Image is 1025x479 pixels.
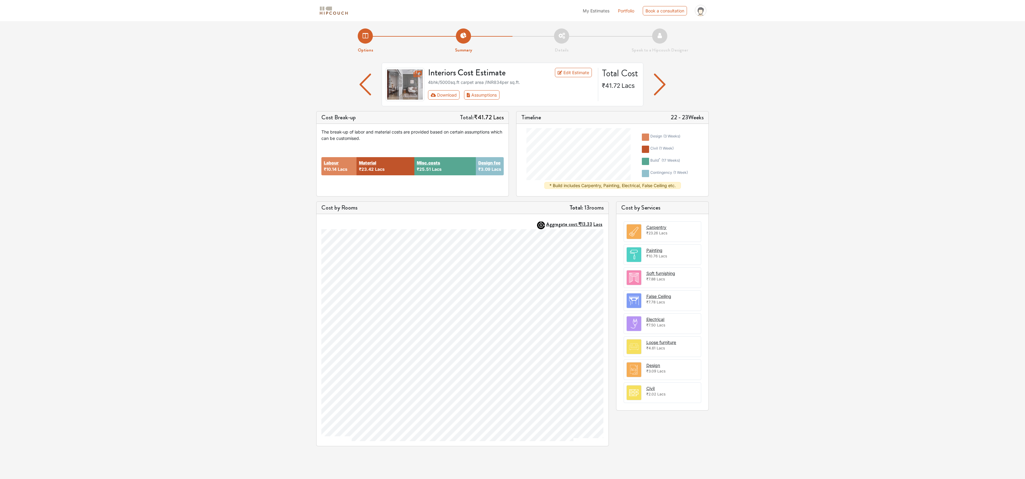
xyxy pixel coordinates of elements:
[646,362,660,368] button: Design
[359,160,376,166] button: Material
[646,293,671,299] button: False Ceiling
[627,385,641,400] img: room.svg
[321,114,356,121] h5: Cost Break-up
[632,47,688,53] strong: Speak to a Hipcouch Designer
[324,160,339,166] button: Labour
[627,339,641,354] img: room.svg
[521,114,541,121] h5: Timeline
[474,113,492,122] span: ₹41.72
[621,204,704,211] h5: Cost by Services
[428,90,595,100] div: Toolbar with button groups
[583,8,609,13] span: My Estimates
[321,129,504,141] div: The break-up of labor and material costs are provided based on certain assumptions which can be c...
[493,113,504,122] span: Lacs
[646,300,655,304] span: ₹7.78
[338,167,347,172] span: Lacs
[569,203,583,212] strong: Total:
[359,167,374,172] span: ₹23.42
[657,392,665,396] span: Lacs
[657,300,665,304] span: Lacs
[663,134,680,138] span: ( 3 weeks )
[646,339,676,345] button: Loose furniture
[386,68,424,101] img: gallery
[650,170,688,177] div: contingency
[650,146,674,153] div: civil
[375,167,385,172] span: Lacs
[544,182,681,189] div: * Build includes Carpentry, Painting, Electrical, False Ceiling etc.
[646,385,655,391] button: Civil
[319,5,349,16] img: logo-horizontal.svg
[321,204,357,211] h5: Cost by Rooms
[627,316,641,331] img: room.svg
[455,47,472,53] strong: Summary
[602,82,620,89] span: ₹41.72
[646,323,656,327] span: ₹7.50
[622,82,635,89] span: Lacs
[319,4,349,18] span: logo-horizontal.svg
[358,47,373,53] strong: Options
[627,362,641,377] img: room.svg
[464,90,499,100] button: Assumptions
[417,167,431,172] span: ₹25.51
[428,90,504,100] div: First group
[646,254,658,258] span: ₹10.76
[569,204,604,211] h5: 13 rooms
[478,167,490,172] span: ₹3.09
[646,224,666,230] button: Carpentry
[428,79,595,85] div: 4bhk / 5000 sq.ft carpet area /INR 834 per sq.ft.
[578,221,592,228] span: ₹13.33
[627,224,641,239] img: room.svg
[602,68,638,79] h4: Total Cost
[646,316,664,322] button: Electrical
[432,167,442,172] span: Lacs
[646,277,655,281] span: ₹7.88
[646,346,655,350] span: ₹4.61
[646,270,675,276] button: Soft furnishing
[657,277,665,281] span: Lacs
[657,369,665,373] span: Lacs
[618,8,634,14] a: Portfolio
[650,158,680,165] div: build
[576,437,603,442] a: [DOMAIN_NAME]
[360,74,371,95] img: arrow left
[657,323,665,327] span: Lacs
[478,160,500,166] button: Design fee
[659,254,667,258] span: Lacs
[671,114,704,121] h5: 22 - 23 Weeks
[662,158,680,163] span: ( 17 weeks )
[492,167,501,172] span: Lacs
[646,247,662,253] button: Painting
[646,369,656,373] span: ₹3.09
[593,221,602,228] span: Lacs
[646,392,656,396] span: ₹2.02
[673,170,688,175] span: ( 1 week )
[657,346,665,350] span: Lacs
[555,47,569,53] strong: Details
[537,221,545,229] img: AggregateIcon
[546,221,604,227] button: Aggregate cost:₹13.33Lacs
[546,221,602,228] strong: Aggregate cost:
[643,6,687,15] div: Book a consultation
[659,146,674,150] span: ( 1 week )
[460,114,504,121] h5: Total:
[654,74,666,95] img: arrow left
[659,231,667,235] span: Lacs
[417,160,440,166] button: Misc.costs
[627,293,641,308] img: room.svg
[627,270,641,285] img: room.svg
[646,231,658,235] span: ₹23.26
[555,68,592,77] a: Edit Estimate
[324,167,337,172] span: ₹10.14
